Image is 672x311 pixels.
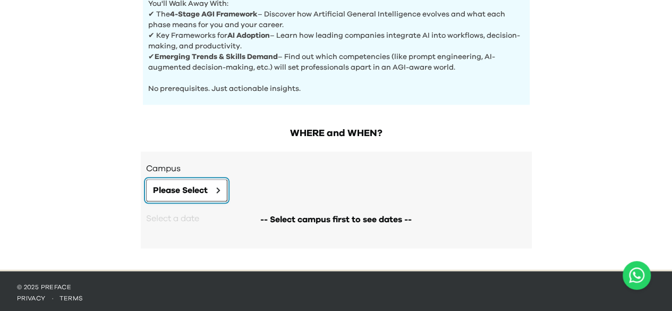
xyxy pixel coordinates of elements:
h3: Campus [146,162,526,175]
b: 4-Stage AGI Framework [170,11,258,18]
a: Chat with us on WhatsApp [623,261,651,290]
span: · [46,295,59,301]
a: terms [59,295,83,301]
button: Open WhatsApp chat [623,261,651,290]
span: Please Select [153,184,208,197]
h2: WHERE and WHEN? [141,126,532,141]
b: AI Adoption [227,32,270,39]
a: privacy [17,295,46,301]
b: Emerging Trends & Skills Demand [155,53,278,61]
p: ✔ The – Discover how Artificial General Intelligence evolves and what each phase means for you an... [148,9,524,30]
p: ✔ – Find out which competencies (like prompt engineering, AI-augmented decision-making, etc.) wil... [148,52,524,73]
button: Please Select [146,179,227,201]
p: No prerequisites. Just actionable insights. [148,73,524,94]
p: © 2025 Preface [17,283,655,291]
p: ✔ Key Frameworks for – Learn how leading companies integrate AI into workflows, decision-making, ... [148,30,524,52]
span: -- Select campus first to see dates -- [260,213,412,226]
